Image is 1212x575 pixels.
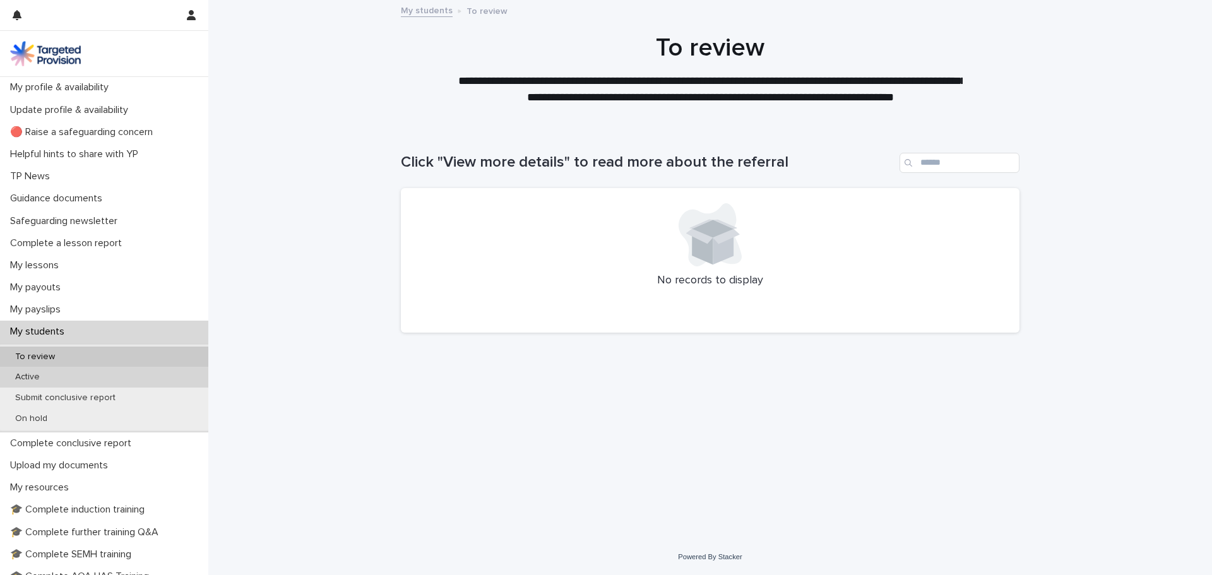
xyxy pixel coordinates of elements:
[678,553,742,560] a: Powered By Stacker
[401,153,894,172] h1: Click "View more details" to read more about the referral
[5,81,119,93] p: My profile & availability
[5,282,71,293] p: My payouts
[416,274,1004,288] p: No records to display
[466,3,508,17] p: To review
[5,237,132,249] p: Complete a lesson report
[5,482,79,494] p: My resources
[401,33,1019,63] h1: To review
[5,215,128,227] p: Safeguarding newsletter
[5,148,148,160] p: Helpful hints to share with YP
[5,352,65,362] p: To review
[5,393,126,403] p: Submit conclusive report
[10,41,81,66] img: M5nRWzHhSzIhMunXDL62
[5,372,50,382] p: Active
[5,526,169,538] p: 🎓 Complete further training Q&A
[900,153,1019,173] input: Search
[5,326,74,338] p: My students
[401,3,453,17] a: My students
[5,104,138,116] p: Update profile & availability
[5,170,60,182] p: TP News
[5,259,69,271] p: My lessons
[5,459,118,471] p: Upload my documents
[5,548,141,560] p: 🎓 Complete SEMH training
[5,304,71,316] p: My payslips
[5,504,155,516] p: 🎓 Complete induction training
[5,413,57,424] p: On hold
[5,193,112,205] p: Guidance documents
[5,437,141,449] p: Complete conclusive report
[5,126,163,138] p: 🔴 Raise a safeguarding concern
